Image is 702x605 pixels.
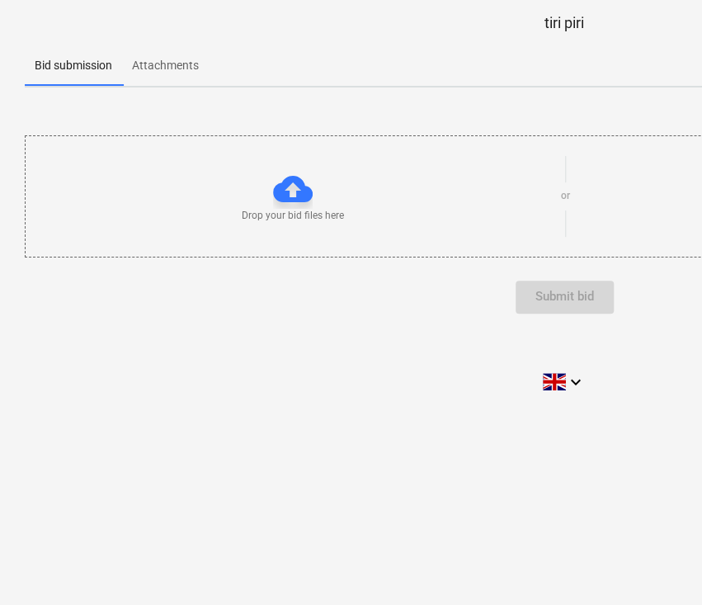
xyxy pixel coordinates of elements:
p: Drop your bid files here [242,209,344,223]
p: Bid submission [35,57,112,74]
p: or [561,189,570,203]
i: keyboard_arrow_down [566,372,586,392]
p: Attachments [132,57,199,74]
